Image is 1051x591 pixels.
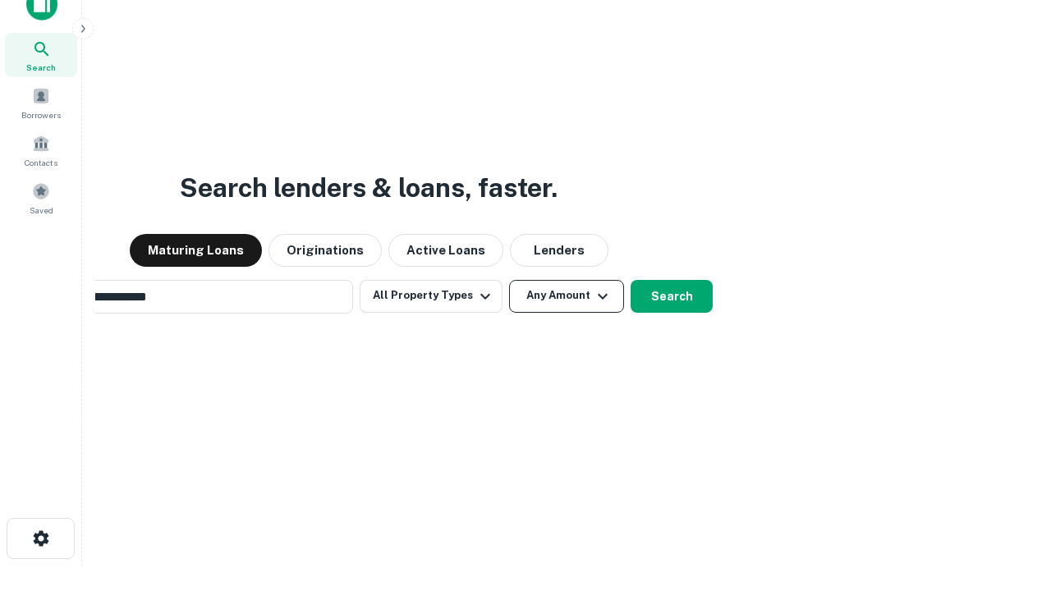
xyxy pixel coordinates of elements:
a: Borrowers [5,80,77,125]
h3: Search lenders & loans, faster. [180,168,558,208]
span: Borrowers [21,108,61,121]
button: Lenders [510,234,608,267]
a: Search [5,33,77,77]
button: Search [631,280,713,313]
a: Contacts [5,128,77,172]
iframe: Chat Widget [969,460,1051,538]
button: Any Amount [509,280,624,313]
span: Search [26,61,56,74]
button: Active Loans [388,234,503,267]
a: Saved [5,176,77,220]
button: Originations [268,234,382,267]
button: All Property Types [360,280,503,313]
span: Saved [30,204,53,217]
span: Contacts [25,156,57,169]
button: Maturing Loans [130,234,262,267]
